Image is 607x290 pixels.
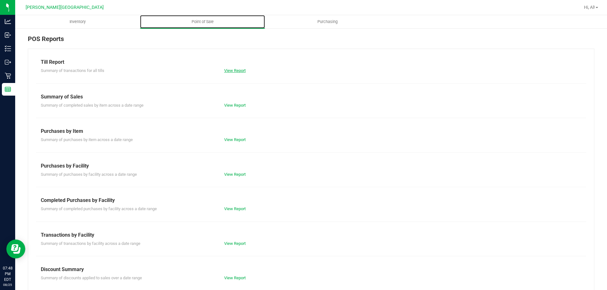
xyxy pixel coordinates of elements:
span: [PERSON_NAME][GEOGRAPHIC_DATA] [26,5,104,10]
a: Point of Sale [140,15,265,28]
div: POS Reports [28,34,594,49]
inline-svg: Inventory [5,45,11,52]
a: View Report [224,137,246,142]
a: View Report [224,206,246,211]
a: View Report [224,68,246,73]
span: Summary of transactions by facility across a date range [41,241,140,246]
div: Purchases by Item [41,127,581,135]
span: Summary of transactions for all tills [41,68,104,73]
div: Discount Summary [41,266,581,273]
div: Summary of Sales [41,93,581,101]
span: Summary of purchases by facility across a date range [41,172,137,177]
div: Completed Purchases by Facility [41,197,581,204]
a: View Report [224,103,246,108]
div: Purchases by Facility [41,162,581,170]
span: Summary of discounts applied to sales over a date range [41,275,142,280]
p: 08/25 [3,282,12,287]
div: Transactions by Facility [41,231,581,239]
p: 07:48 PM EDT [3,265,12,282]
span: Purchasing [309,19,346,25]
inline-svg: Reports [5,86,11,92]
inline-svg: Retail [5,73,11,79]
div: Till Report [41,58,581,66]
span: Hi, Al! [584,5,595,10]
a: View Report [224,172,246,177]
span: Summary of completed purchases by facility across a date range [41,206,157,211]
a: View Report [224,275,246,280]
span: Summary of purchases by item across a date range [41,137,133,142]
a: Inventory [15,15,140,28]
inline-svg: Analytics [5,18,11,25]
span: Summary of completed sales by item across a date range [41,103,144,108]
span: Point of Sale [183,19,222,25]
inline-svg: Inbound [5,32,11,38]
a: View Report [224,241,246,246]
inline-svg: Outbound [5,59,11,65]
iframe: Resource center [6,240,25,258]
a: Purchasing [265,15,390,28]
span: Inventory [61,19,94,25]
